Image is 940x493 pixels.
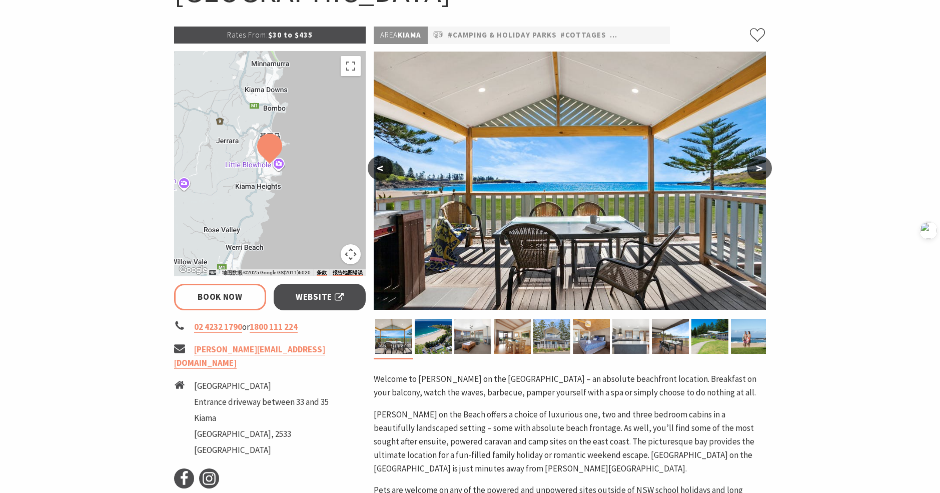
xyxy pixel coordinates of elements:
li: or [174,320,366,334]
button: > [747,156,772,180]
img: Full size kitchen in Cabin 12 [612,319,649,354]
img: Enjoy the beachfront view in Cabin 12 [652,319,689,354]
img: Beachfront cabins at Kendalls on the Beach Holiday Park [691,319,728,354]
li: Kiama [194,411,329,425]
a: Website [274,284,366,310]
a: #Pet Friendly [610,29,668,42]
p: $30 to $435 [174,27,366,44]
span: Rates From: [227,30,268,40]
img: Kendalls on the Beach Holiday Park [573,319,610,354]
li: [GEOGRAPHIC_DATA], 2533 [194,427,329,441]
p: Kiama [374,27,428,44]
a: 条款（在新标签页中打开） [317,270,327,276]
a: 02 4232 1790 [194,321,242,333]
span: Area [380,30,398,40]
p: [PERSON_NAME] on the Beach offers a choice of luxurious one, two and three bedroom cabins in a be... [374,408,766,476]
a: 1800 111 224 [250,321,298,333]
a: #Cottages [560,29,606,42]
li: [GEOGRAPHIC_DATA] [194,443,329,457]
img: Google [177,263,210,276]
button: < [368,156,393,180]
img: Kendalls on the Beach Holiday Park [374,52,766,310]
a: 在 Google 地图中打开此区域（会打开一个新窗口） [177,263,210,276]
button: 切换全屏视图 [341,56,361,76]
img: Kendalls Beach [731,319,768,354]
a: #Camping & Holiday Parks [448,29,557,42]
img: Kendalls on the Beach Holiday Park [375,319,412,354]
span: Website [296,290,344,304]
img: Aerial view of Kendalls on the Beach Holiday Park [415,319,452,354]
li: Entrance driveway between 33 and 35 [194,395,329,409]
li: [GEOGRAPHIC_DATA] [194,379,329,393]
button: 键盘快捷键 [209,269,216,276]
p: Welcome to [PERSON_NAME] on the [GEOGRAPHIC_DATA] – an absolute beachfront location. Breakfast on... [374,372,766,399]
span: 地图数据 ©2025 Google GS(2011)6020 [222,270,311,275]
a: Book Now [174,284,267,310]
button: 地图镜头控件 [341,244,361,264]
img: Kendalls on the Beach Holiday Park [533,319,570,354]
img: Lounge room in Cabin 12 [454,319,491,354]
img: Kendalls on the Beach Holiday Park [494,319,531,354]
a: 报告地图错误 [333,270,363,276]
a: [PERSON_NAME][EMAIL_ADDRESS][DOMAIN_NAME] [174,344,325,369]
